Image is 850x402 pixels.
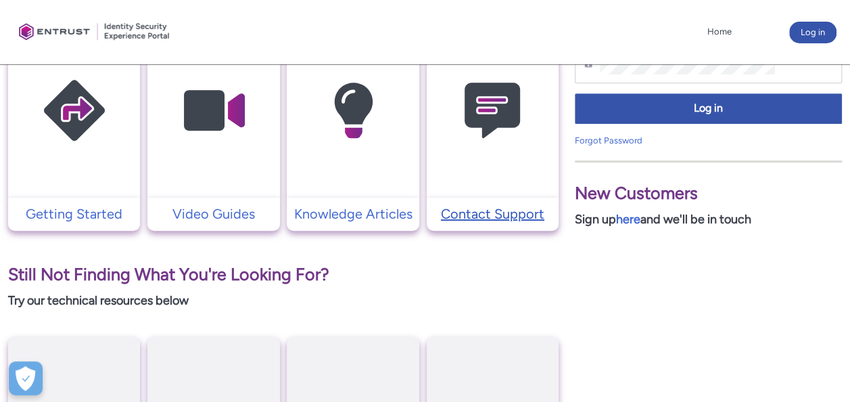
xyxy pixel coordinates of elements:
img: Knowledge Articles [289,38,417,183]
img: Getting Started [10,38,139,183]
a: here [616,212,640,227]
a: Home [704,22,735,42]
p: Sign up and we'll be in touch [575,210,842,229]
a: Video Guides [147,204,279,224]
p: Still Not Finding What You're Looking For? [8,262,559,288]
p: Knowledge Articles [293,204,412,224]
p: Getting Started [15,204,133,224]
p: Video Guides [154,204,273,224]
img: Contact Support [428,38,557,183]
span: Log in [584,101,833,116]
button: Log in [575,93,842,124]
a: Getting Started [8,204,140,224]
p: Contact Support [433,204,552,224]
a: Contact Support [427,204,559,224]
div: Cookie Preferences [9,361,43,395]
a: Forgot Password [575,135,642,146]
img: Video Guides [149,38,278,183]
button: Open Preferences [9,361,43,395]
a: Knowledge Articles [287,204,419,224]
button: Log in [789,22,836,43]
p: Try our technical resources below [8,292,559,310]
p: New Customers [575,181,842,206]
